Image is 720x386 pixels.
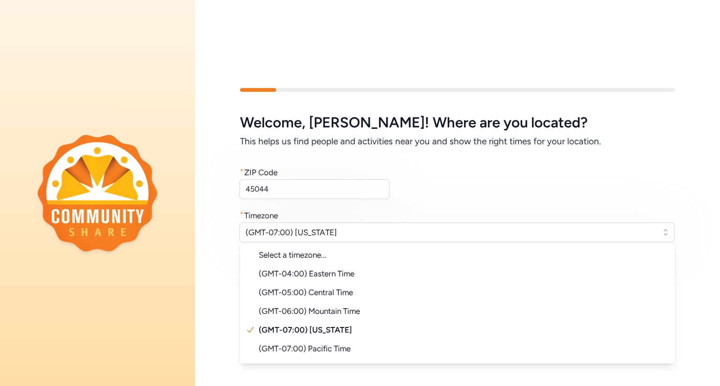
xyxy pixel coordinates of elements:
[244,167,277,178] div: ZIP Code
[259,288,353,297] span: (GMT-05:00) Central Time
[246,227,655,238] span: (GMT-07:00) [US_STATE]
[240,223,675,242] button: (GMT-07:00) [US_STATE]
[259,363,351,372] span: (GMT-08:00) [US_STATE]
[259,306,360,316] span: (GMT-06:00) Mountain Time
[259,325,352,334] span: (GMT-07:00) [US_STATE]
[259,344,351,353] span: (GMT-07:00) Pacific Time
[259,269,354,278] span: (GMT-04:00) Eastern Time
[240,244,675,364] ul: (GMT-07:00) [US_STATE]
[259,249,667,260] span: Select a timezone...
[240,114,675,131] h5: Welcome , [PERSON_NAME] ! Where are you located?
[37,134,157,252] img: logo
[244,210,278,221] div: Timezone
[240,135,675,148] h6: This helps us find people and activities near you and show the right times for your location.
